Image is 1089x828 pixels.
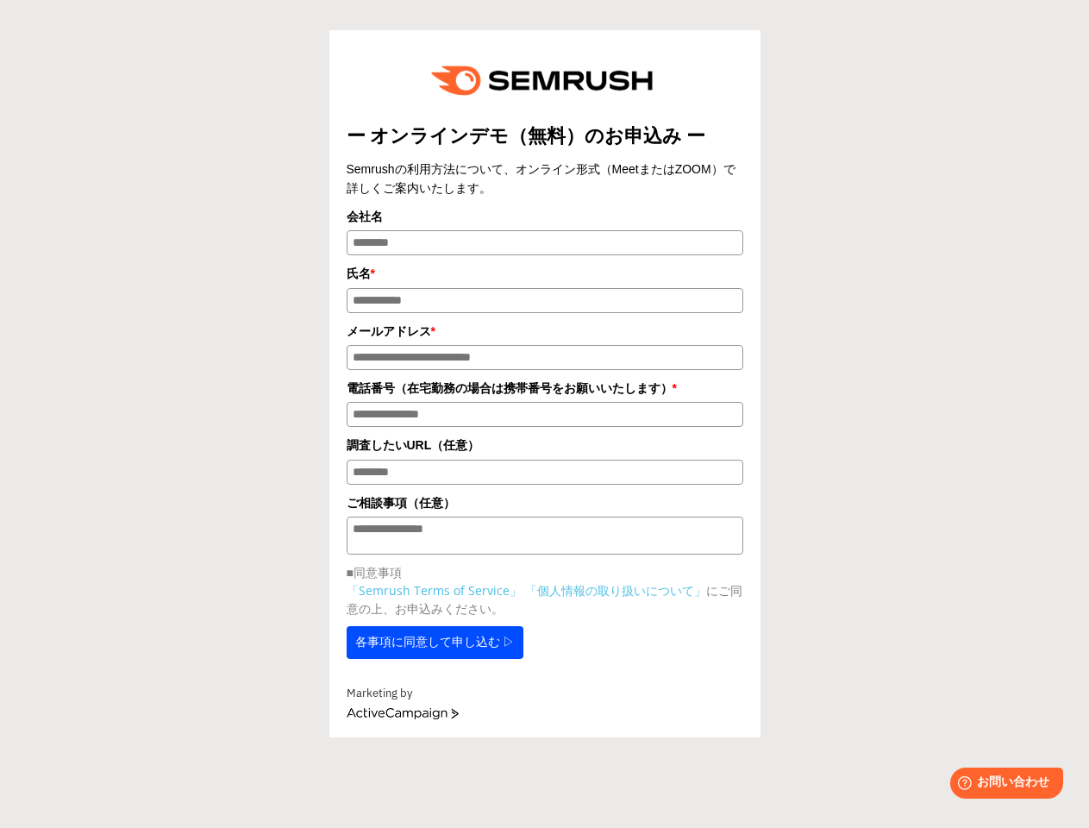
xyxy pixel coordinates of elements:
[347,379,743,398] label: 電話番号（在宅勤務の場合は携帯番号をお願いいたします）
[347,493,743,512] label: ご相談事項（任意）
[347,264,743,283] label: 氏名
[347,122,743,151] h2: ー オンラインデモ（無料）のお申込み ー
[347,160,743,198] div: Semrushの利用方法について、オンライン形式（MeetまたはZOOM）で詳しくご案内いたします。
[347,685,743,703] div: Marketing by
[936,761,1070,809] iframe: Help widget launcher
[347,322,743,341] label: メールアドレス
[347,563,743,581] p: ■同意事項
[419,47,671,114] img: image
[347,581,743,618] p: にご同意の上、お申込みください。
[347,582,522,599] a: 「Semrush Terms of Service」
[347,626,524,659] button: 各事項に同意して申し込む ▷
[525,582,706,599] a: 「個人情報の取り扱いについて」
[347,207,743,226] label: 会社名
[347,436,743,455] label: 調査したいURL（任意）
